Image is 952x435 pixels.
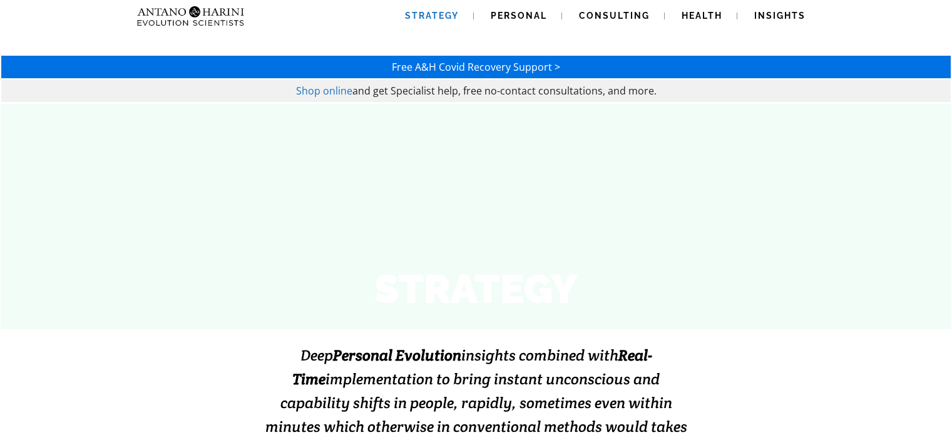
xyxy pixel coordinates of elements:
[352,84,657,98] span: and get Specialist help, free no-contact consultations, and more.
[682,11,722,21] span: Health
[333,345,461,365] strong: Personal Evolution
[374,265,578,312] strong: STRATEGY
[296,84,352,98] a: Shop online
[392,60,560,74] a: Free A&H Covid Recovery Support >
[579,11,650,21] span: Consulting
[754,11,806,21] span: Insights
[491,11,547,21] span: Personal
[405,11,459,21] span: Strategy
